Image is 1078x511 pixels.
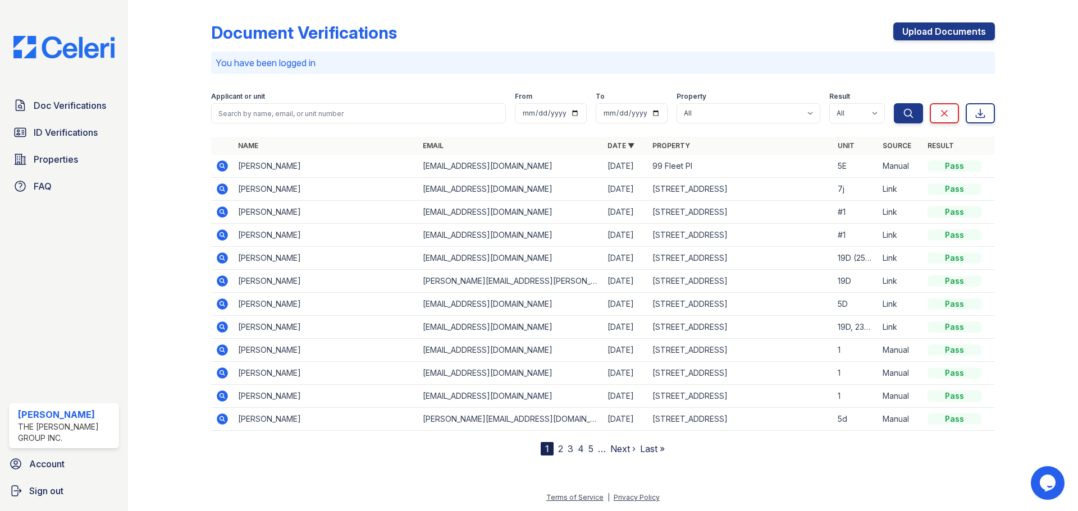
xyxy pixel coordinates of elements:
a: FAQ [9,175,119,197]
td: [DATE] [603,224,648,247]
td: [DATE] [603,408,648,431]
div: Pass [928,344,981,356]
img: CE_Logo_Blue-a8612792a0a2168367f1c8372b55b34899dd931a85d93a1a3d3e32e68fde9ad4.png [4,36,124,58]
td: [DATE] [603,316,648,339]
td: [STREET_ADDRESS] [648,201,833,224]
td: [PERSON_NAME] [234,362,418,385]
td: [PERSON_NAME] [234,339,418,362]
label: Applicant or unit [211,92,265,101]
td: [DATE] [603,155,648,178]
td: [EMAIL_ADDRESS][DOMAIN_NAME] [418,362,603,385]
label: From [515,92,532,101]
div: Pass [928,413,981,425]
td: #1 [833,201,878,224]
a: 2 [558,443,563,454]
td: [DATE] [603,339,648,362]
div: [PERSON_NAME] [18,408,115,421]
label: Property [677,92,706,101]
td: [STREET_ADDRESS] [648,247,833,270]
a: Privacy Policy [614,493,660,501]
input: Search by name, email, or unit number [211,103,506,123]
a: Result [928,141,954,150]
a: Upload Documents [893,22,995,40]
td: 99 Fleet Pl [648,155,833,178]
td: [PERSON_NAME][EMAIL_ADDRESS][PERSON_NAME][DOMAIN_NAME] [418,270,603,293]
a: 5 [588,443,593,454]
td: Link [878,270,923,293]
div: Pass [928,321,981,333]
td: [PERSON_NAME] [234,155,418,178]
div: 1 [541,442,554,455]
td: Link [878,178,923,201]
td: [PERSON_NAME] [234,293,418,316]
a: Doc Verifications [9,94,119,117]
td: Manual [878,362,923,385]
div: Pass [928,298,981,310]
td: [STREET_ADDRESS] [648,224,833,247]
a: Email [423,141,444,150]
td: Link [878,293,923,316]
td: [DATE] [603,178,648,201]
td: Link [878,201,923,224]
td: 7j [833,178,878,201]
a: Unit [838,141,855,150]
td: [PERSON_NAME] [234,201,418,224]
span: Properties [34,153,78,166]
td: 1 [833,339,878,362]
td: [PERSON_NAME] [234,316,418,339]
td: 1 [833,385,878,408]
td: [DATE] [603,293,648,316]
td: [EMAIL_ADDRESS][DOMAIN_NAME] [418,339,603,362]
td: [PERSON_NAME] [234,178,418,201]
a: Terms of Service [546,493,604,501]
td: [STREET_ADDRESS] [648,293,833,316]
a: Name [238,141,258,150]
td: [STREET_ADDRESS] [648,339,833,362]
td: [STREET_ADDRESS] [648,385,833,408]
td: 1 [833,362,878,385]
span: FAQ [34,179,52,193]
div: Pass [928,160,981,172]
span: Sign out [29,484,63,498]
a: Property [652,141,690,150]
td: [EMAIL_ADDRESS][DOMAIN_NAME] [418,178,603,201]
td: 19D [833,270,878,293]
td: [PERSON_NAME] [234,224,418,247]
td: [EMAIL_ADDRESS][DOMAIN_NAME] [418,155,603,178]
td: Link [878,316,923,339]
a: 3 [568,443,573,454]
td: [STREET_ADDRESS] [648,316,833,339]
span: … [598,442,606,455]
td: [EMAIL_ADDRESS][DOMAIN_NAME] [418,201,603,224]
td: [EMAIL_ADDRESS][DOMAIN_NAME] [418,224,603,247]
span: Account [29,457,65,471]
td: Manual [878,339,923,362]
a: Next › [610,443,636,454]
td: 5E [833,155,878,178]
td: [DATE] [603,385,648,408]
span: ID Verifications [34,126,98,139]
label: Result [829,92,850,101]
td: [EMAIL_ADDRESS][DOMAIN_NAME] [418,293,603,316]
div: Pass [928,252,981,264]
div: Document Verifications [211,22,397,43]
td: [EMAIL_ADDRESS][DOMAIN_NAME] [418,316,603,339]
td: [DATE] [603,201,648,224]
div: Pass [928,229,981,241]
td: [STREET_ADDRESS] [648,178,833,201]
td: [PERSON_NAME][EMAIL_ADDRESS][DOMAIN_NAME] [418,408,603,431]
td: [PERSON_NAME] [234,385,418,408]
td: [PERSON_NAME] [234,408,418,431]
td: 19D (25A, 23E) [833,247,878,270]
td: #1 [833,224,878,247]
div: The [PERSON_NAME] Group Inc. [18,421,115,444]
div: | [607,493,610,501]
a: Sign out [4,480,124,502]
td: Manual [878,155,923,178]
a: ID Verifications [9,121,119,144]
a: Source [883,141,911,150]
div: Pass [928,390,981,402]
td: [DATE] [603,362,648,385]
td: 5D [833,293,878,316]
td: [EMAIL_ADDRESS][DOMAIN_NAME] [418,247,603,270]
